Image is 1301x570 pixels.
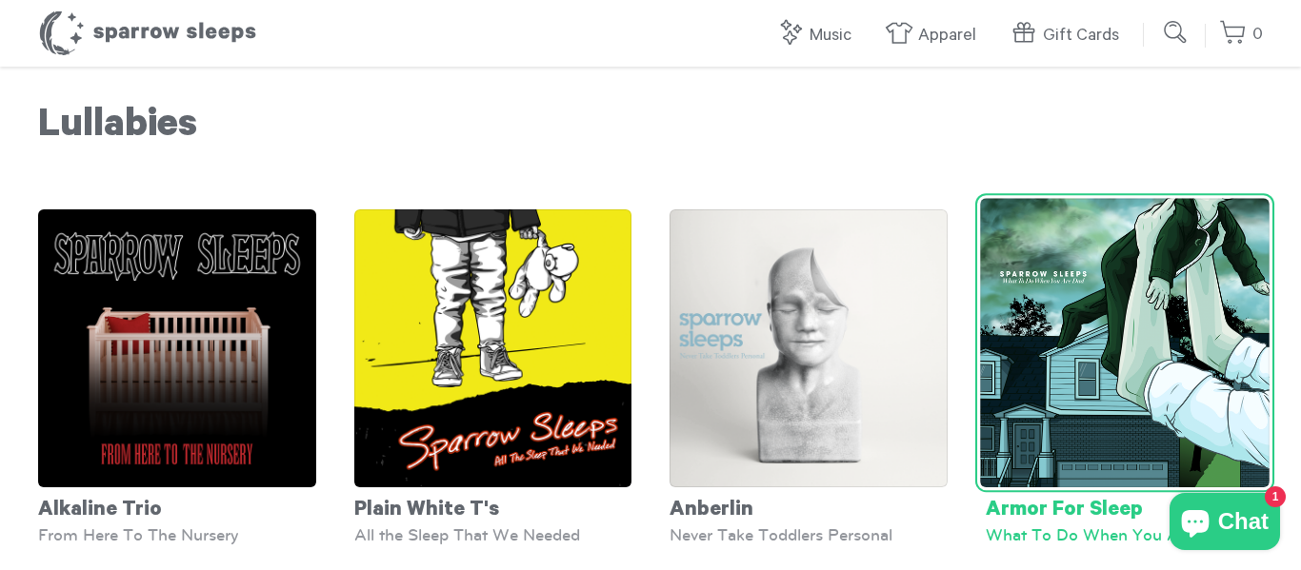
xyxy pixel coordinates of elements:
[980,198,1269,486] img: ArmorForSleep-WhatToDoWhenYouAreDad-Cover-SparrowSleeps_grande.png
[354,487,632,525] div: Plain White T's
[1219,14,1263,55] a: 0
[354,209,632,544] a: Plain White T's All the Sleep That We Needed
[354,525,632,544] div: All the Sleep That We Needed
[670,209,948,487] img: SS-NeverTakeToddlersPersonal-Cover-1600x1600_grande.png
[38,10,257,57] h1: Sparrow Sleeps
[776,15,861,56] a: Music
[670,487,948,525] div: Anberlin
[38,209,316,487] img: SS-FromHereToTheNursery-cover-1600x1600_grande.png
[986,487,1264,525] div: Armor For Sleep
[354,209,632,487] img: SparrowSleeps-PlainWhiteT_s-AllTheSleepThatWeNeeded-Cover_grande.png
[986,525,1264,544] div: What To Do When You Are Dad
[38,209,316,544] a: Alkaline Trio From Here To The Nursery
[670,209,948,544] a: Anberlin Never Take Toddlers Personal
[38,487,316,525] div: Alkaline Trio
[986,209,1264,544] a: Armor For Sleep What To Do When You Are Dad
[670,525,948,544] div: Never Take Toddlers Personal
[38,525,316,544] div: From Here To The Nursery
[1164,493,1286,555] inbox-online-store-chat: Shopify online store chat
[1157,13,1195,51] input: Submit
[38,105,1263,152] h1: Lullabies
[885,15,986,56] a: Apparel
[1010,15,1129,56] a: Gift Cards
